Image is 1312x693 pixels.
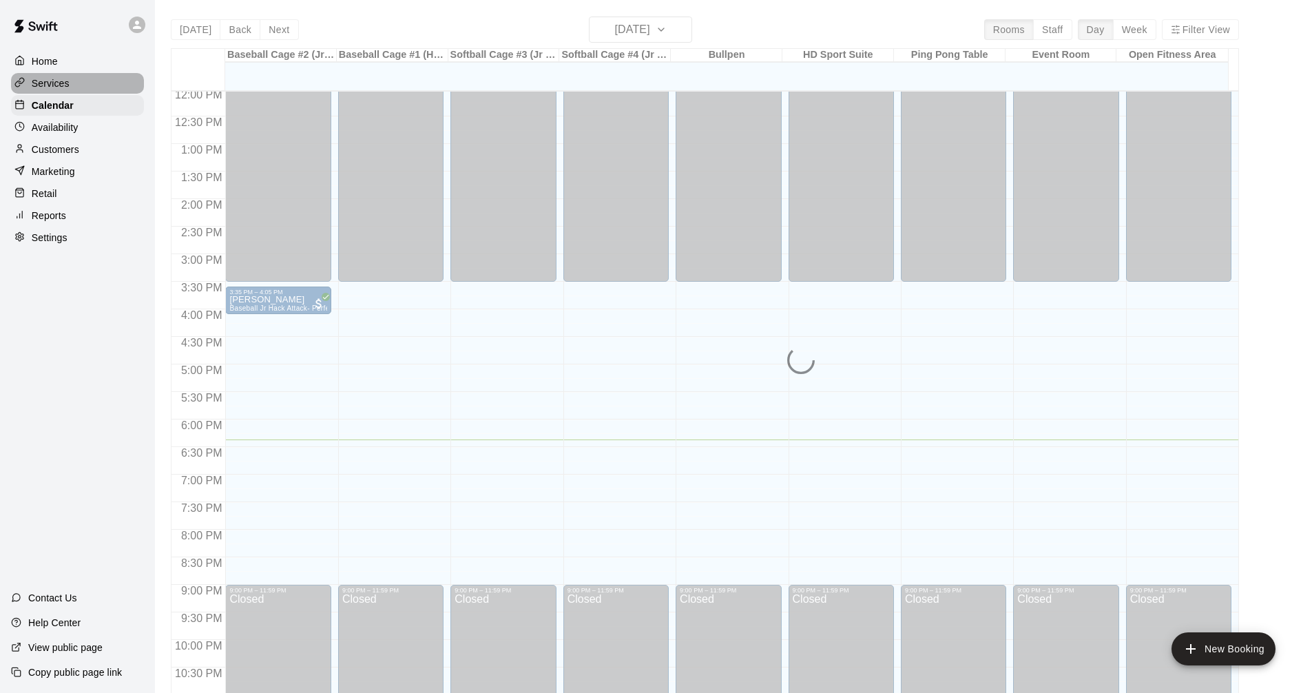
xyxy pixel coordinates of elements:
[1172,632,1275,665] button: add
[178,530,226,541] span: 8:00 PM
[680,587,777,594] div: 9:00 PM – 11:59 PM
[178,612,226,624] span: 9:30 PM
[32,143,79,156] p: Customers
[229,304,392,312] span: Baseball Jr Hack Attack- Perfect for all skill levels
[337,49,448,62] div: Baseball Cage #1 (Hack Attack)
[178,392,226,404] span: 5:30 PM
[32,187,57,200] p: Retail
[448,49,560,62] div: Softball Cage #3 (Jr Hack Attack)
[178,447,226,459] span: 6:30 PM
[178,254,226,266] span: 3:00 PM
[178,199,226,211] span: 2:00 PM
[1006,49,1117,62] div: Event Room
[905,587,1002,594] div: 9:00 PM – 11:59 PM
[178,502,226,514] span: 7:30 PM
[32,54,58,68] p: Home
[782,49,894,62] div: HD Sport Suite
[178,309,226,321] span: 4:00 PM
[178,282,226,293] span: 3:30 PM
[11,139,144,160] a: Customers
[229,587,326,594] div: 9:00 PM – 11:59 PM
[28,665,122,679] p: Copy public page link
[178,557,226,569] span: 8:30 PM
[671,49,782,62] div: Bullpen
[32,231,67,245] p: Settings
[312,297,326,311] span: All customers have paid
[1130,587,1227,594] div: 9:00 PM – 11:59 PM
[178,337,226,349] span: 4:30 PM
[32,121,79,134] p: Availability
[1017,587,1114,594] div: 9:00 PM – 11:59 PM
[178,475,226,486] span: 7:00 PM
[793,587,890,594] div: 9:00 PM – 11:59 PM
[178,364,226,376] span: 5:00 PM
[171,668,225,679] span: 10:30 PM
[178,227,226,238] span: 2:30 PM
[894,49,1006,62] div: Ping Pong Table
[32,165,75,178] p: Marketing
[178,172,226,183] span: 1:30 PM
[11,183,144,204] a: Retail
[32,76,70,90] p: Services
[342,587,439,594] div: 9:00 PM – 11:59 PM
[225,287,331,314] div: 3:35 PM – 4:05 PM: Baseball Jr Hack Attack- Perfect for all skill levels
[568,587,665,594] div: 9:00 PM – 11:59 PM
[11,161,144,182] a: Marketing
[11,51,144,72] a: Home
[171,116,225,128] span: 12:30 PM
[229,289,326,296] div: 3:35 PM – 4:05 PM
[559,49,671,62] div: Softball Cage #4 (Jr Hack Attack)
[178,144,226,156] span: 1:00 PM
[11,205,144,226] a: Reports
[28,641,103,654] p: View public page
[11,117,144,138] a: Availability
[225,49,337,62] div: Baseball Cage #2 (Jr Hack Attack)
[11,73,144,94] a: Services
[178,585,226,597] span: 9:00 PM
[28,591,77,605] p: Contact Us
[32,99,74,112] p: Calendar
[171,89,225,101] span: 12:00 PM
[1116,49,1228,62] div: Open Fitness Area
[455,587,552,594] div: 9:00 PM – 11:59 PM
[32,209,66,223] p: Reports
[11,95,144,116] a: Calendar
[178,420,226,431] span: 6:00 PM
[171,640,225,652] span: 10:00 PM
[28,616,81,630] p: Help Center
[11,227,144,248] a: Settings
